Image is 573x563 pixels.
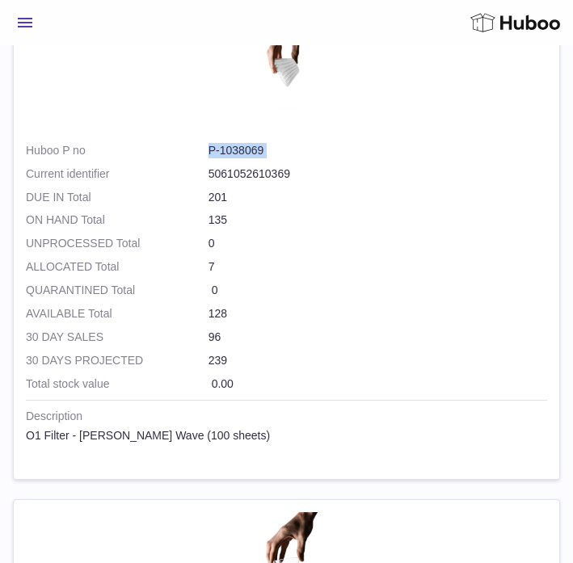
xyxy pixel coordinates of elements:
[209,166,547,182] dd: 5061052610369
[26,236,547,259] td: 0
[26,428,547,443] div: O1 Filter - [PERSON_NAME] Wave (100 sheets)
[26,190,209,205] strong: DUE IN Total
[212,284,218,296] span: 0
[26,330,547,353] td: 96
[26,190,547,213] td: 201
[26,259,547,283] td: 7
[26,259,209,275] strong: ALLOCATED Total
[246,11,327,119] img: product image
[26,376,209,392] strong: Total stock value
[26,353,209,368] strong: 30 DAYS PROJECTED
[26,353,547,376] td: 239
[26,409,547,428] strong: Description
[26,212,547,236] td: 135
[26,212,209,228] strong: ON HAND Total
[26,236,209,251] strong: UNPROCESSED Total
[26,306,209,321] strong: AVAILABLE Total
[26,143,209,158] dt: Huboo P no
[26,283,209,298] strong: QUARANTINED Total
[26,306,547,330] td: 128
[26,330,209,345] strong: 30 DAY SALES
[26,166,209,182] dt: Current identifier
[209,143,547,158] dd: P-1038069
[212,377,234,390] span: 0.00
